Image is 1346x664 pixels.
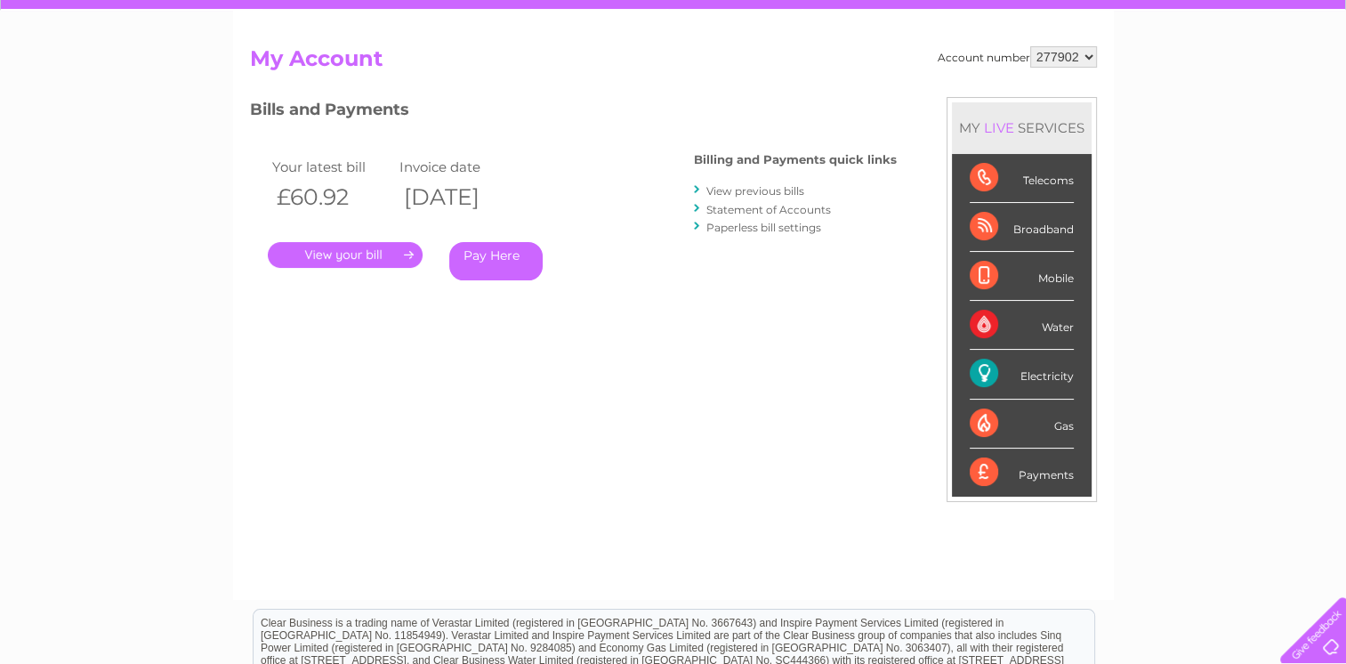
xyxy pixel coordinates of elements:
[970,400,1074,449] div: Gas
[1033,76,1067,89] a: Water
[706,221,821,234] a: Paperless bill settings
[970,252,1074,301] div: Mobile
[1191,76,1217,89] a: Blog
[938,46,1097,68] div: Account number
[268,179,396,215] th: £60.92
[970,449,1074,497] div: Payments
[47,46,138,101] img: logo.png
[449,242,543,280] a: Pay Here
[1287,76,1329,89] a: Log out
[970,203,1074,252] div: Broadband
[268,155,396,179] td: Your latest bill
[970,350,1074,399] div: Electricity
[970,301,1074,350] div: Water
[250,97,897,128] h3: Bills and Payments
[1127,76,1181,89] a: Telecoms
[250,46,1097,80] h2: My Account
[970,154,1074,203] div: Telecoms
[395,179,523,215] th: [DATE]
[706,203,831,216] a: Statement of Accounts
[268,242,423,268] a: .
[694,153,897,166] h4: Billing and Payments quick links
[980,119,1018,136] div: LIVE
[706,184,804,198] a: View previous bills
[1011,9,1133,31] a: 0333 014 3131
[1228,76,1271,89] a: Contact
[952,102,1092,153] div: MY SERVICES
[395,155,523,179] td: Invoice date
[254,10,1094,86] div: Clear Business is a trading name of Verastar Limited (registered in [GEOGRAPHIC_DATA] No. 3667643...
[1077,76,1116,89] a: Energy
